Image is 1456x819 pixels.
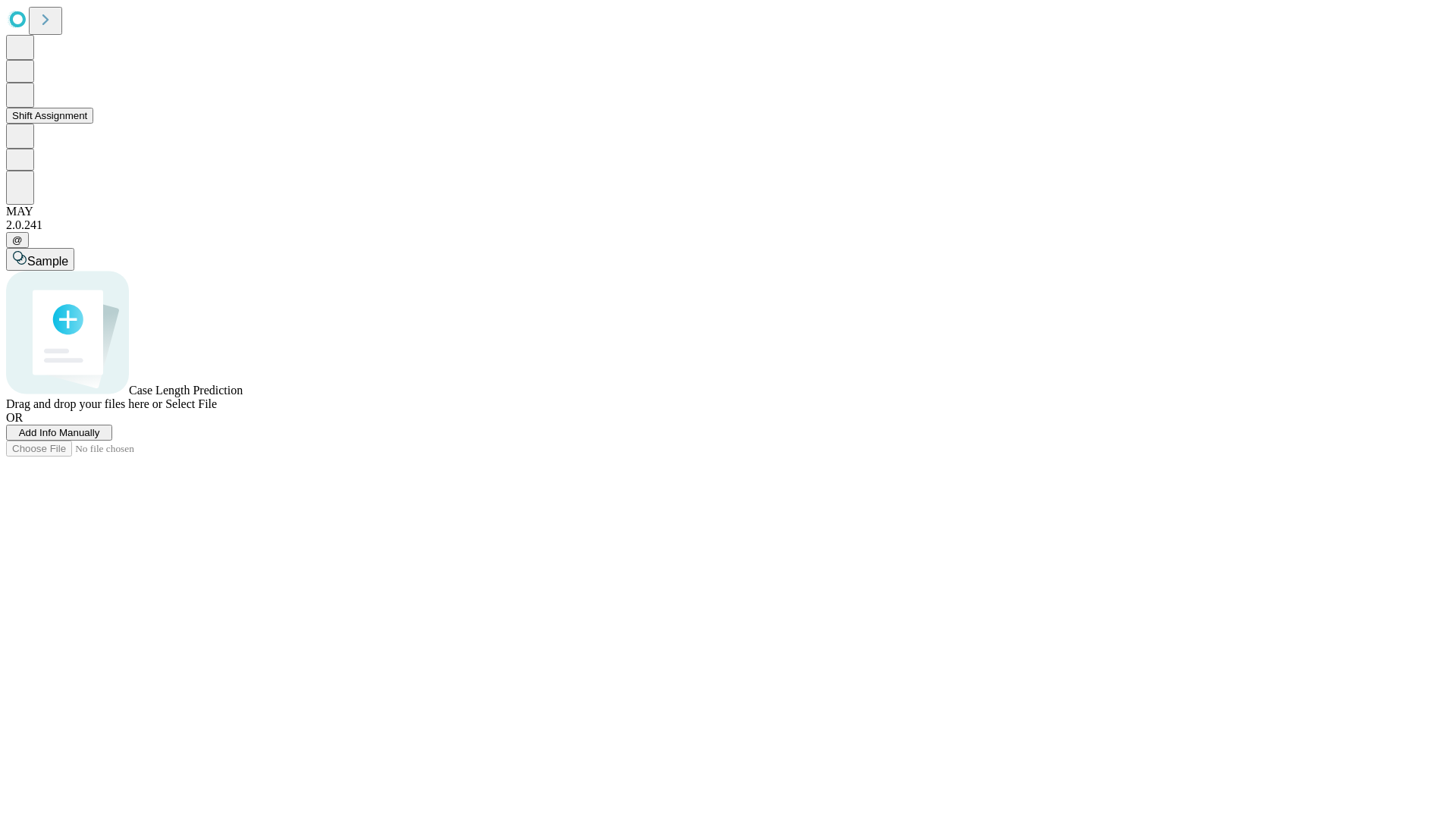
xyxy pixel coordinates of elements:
[12,234,23,246] span: @
[6,108,93,124] button: Shift Assignment
[6,425,112,441] button: Add Info Manually
[27,255,68,268] span: Sample
[6,248,74,271] button: Sample
[6,397,162,410] span: Drag and drop your files here or
[6,205,1450,218] div: MAY
[19,427,100,438] span: Add Info Manually
[6,411,23,424] span: OR
[6,218,1450,232] div: 2.0.241
[129,384,243,397] span: Case Length Prediction
[6,232,29,248] button: @
[165,397,217,410] span: Select File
